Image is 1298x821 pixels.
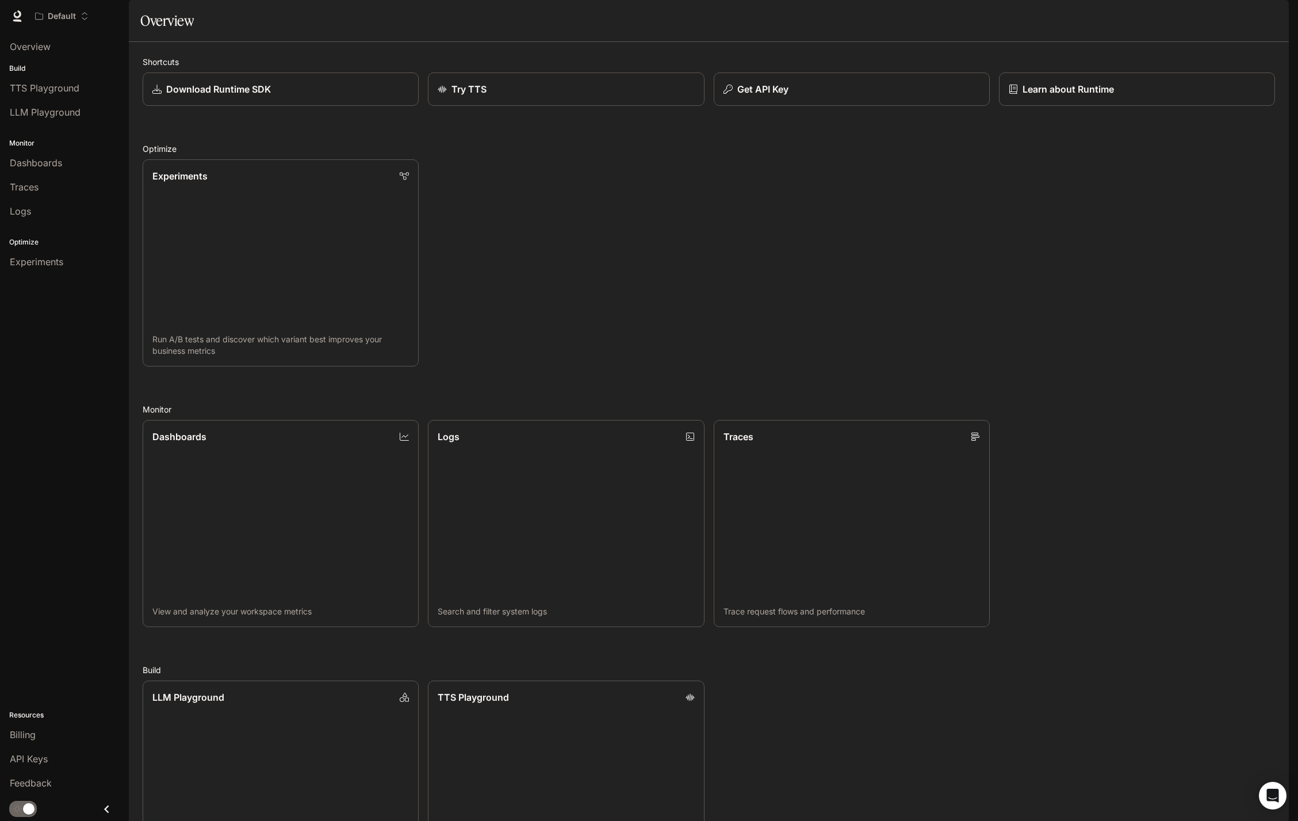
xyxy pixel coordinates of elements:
p: Get API Key [737,82,788,96]
p: Search and filter system logs [438,606,694,617]
h2: Shortcuts [143,56,1275,68]
h1: Overview [140,9,194,32]
p: Trace request flows and performance [723,606,980,617]
p: Run A/B tests and discover which variant best improves your business metrics [152,334,409,357]
a: Learn about Runtime [999,72,1275,106]
p: Dashboards [152,430,206,444]
p: Traces [723,430,753,444]
a: ExperimentsRun A/B tests and discover which variant best improves your business metrics [143,159,419,366]
h2: Build [143,664,1275,676]
p: Default [48,12,76,21]
a: TracesTrace request flows and performance [714,420,990,627]
p: Experiments [152,169,208,183]
a: DashboardsView and analyze your workspace metrics [143,420,419,627]
p: Learn about Runtime [1023,82,1114,96]
button: Get API Key [714,72,990,106]
p: View and analyze your workspace metrics [152,606,409,617]
div: Open Intercom Messenger [1259,782,1286,809]
p: Try TTS [451,82,487,96]
a: Download Runtime SDK [143,72,419,106]
h2: Monitor [143,403,1275,415]
h2: Optimize [143,143,1275,155]
p: Logs [438,430,460,444]
p: Download Runtime SDK [166,82,271,96]
button: Open workspace menu [30,5,94,28]
a: LogsSearch and filter system logs [428,420,704,627]
p: LLM Playground [152,690,224,704]
a: Try TTS [428,72,704,106]
p: TTS Playground [438,690,509,704]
